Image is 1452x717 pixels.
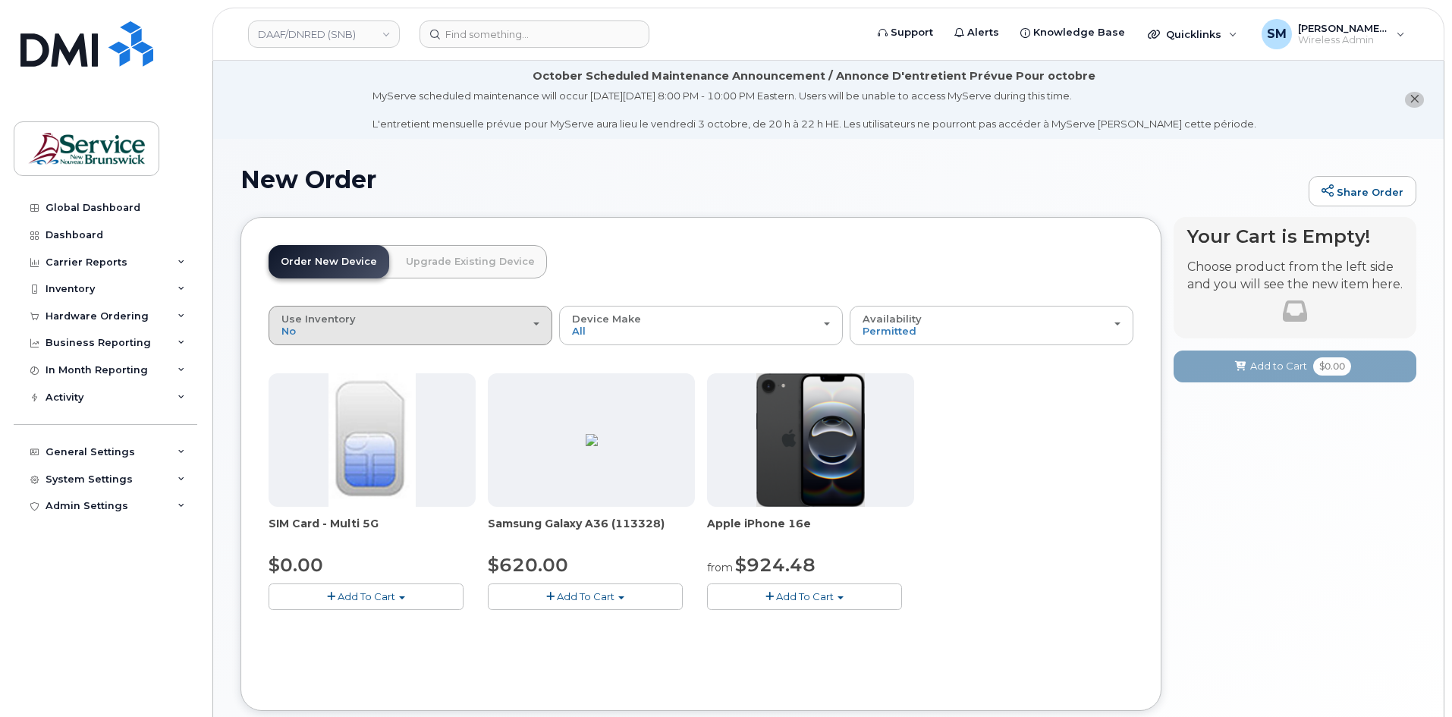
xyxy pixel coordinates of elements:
[394,245,547,278] a: Upgrade Existing Device
[269,516,476,546] div: SIM Card - Multi 5G
[281,313,356,325] span: Use Inventory
[863,325,916,337] span: Permitted
[707,516,914,546] div: Apple iPhone 16e
[707,561,733,574] small: from
[559,306,843,345] button: Device Make All
[776,590,834,602] span: Add To Cart
[863,313,922,325] span: Availability
[281,325,296,337] span: No
[586,434,598,446] img: ED9FC9C2-4804-4D92-8A77-98887F1967E0.png
[572,313,641,325] span: Device Make
[557,590,614,602] span: Add To Cart
[1405,92,1424,108] button: close notification
[1187,259,1403,294] p: Choose product from the left side and you will see the new item here.
[572,325,586,337] span: All
[269,583,464,610] button: Add To Cart
[756,373,866,507] img: iphone16e.png
[850,306,1133,345] button: Availability Permitted
[533,68,1095,84] div: October Scheduled Maintenance Announcement / Annonce D'entretient Prévue Pour octobre
[269,554,323,576] span: $0.00
[1250,359,1307,373] span: Add to Cart
[240,166,1301,193] h1: New Order
[338,590,395,602] span: Add To Cart
[488,516,695,546] div: Samsung Galaxy A36 (113328)
[1309,176,1416,206] a: Share Order
[735,554,816,576] span: $924.48
[488,554,568,576] span: $620.00
[707,583,902,610] button: Add To Cart
[372,89,1256,131] div: MyServe scheduled maintenance will occur [DATE][DATE] 8:00 PM - 10:00 PM Eastern. Users will be u...
[1313,357,1351,376] span: $0.00
[1187,226,1403,247] h4: Your Cart is Empty!
[269,245,389,278] a: Order New Device
[328,373,415,507] img: 00D627D4-43E9-49B7-A367-2C99342E128C.jpg
[488,583,683,610] button: Add To Cart
[1174,351,1416,382] button: Add to Cart $0.00
[269,306,552,345] button: Use Inventory No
